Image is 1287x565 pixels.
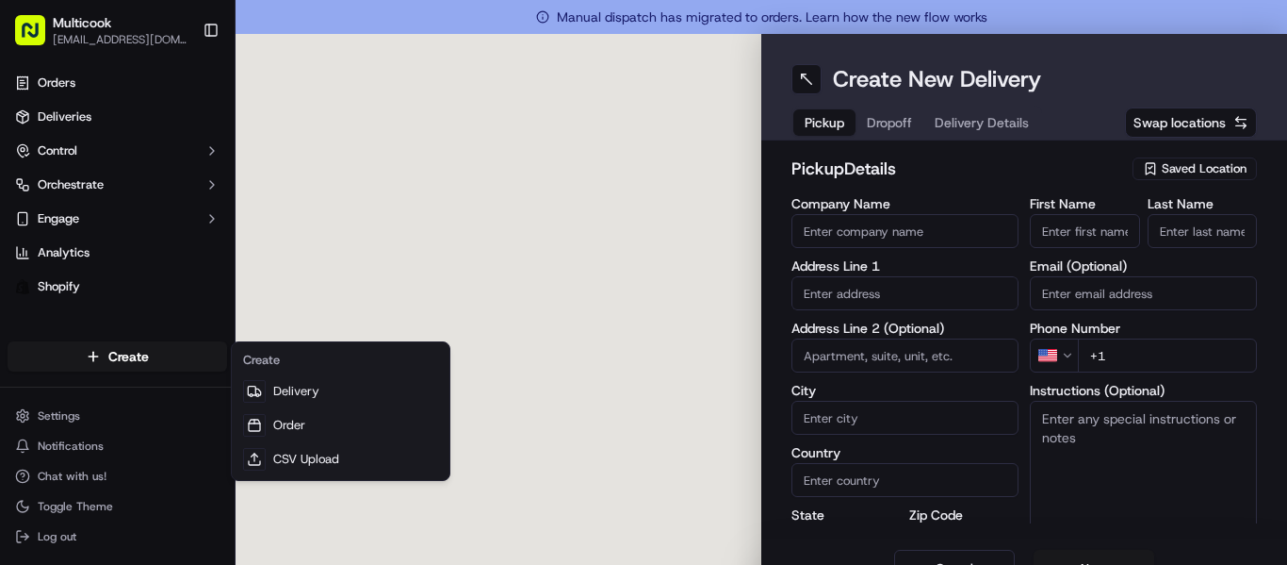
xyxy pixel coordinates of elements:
[19,180,53,214] img: 1736555255976-a54dd68f-1ca7-489b-9aae-adbdc363a1c4
[38,529,76,544] span: Log out
[791,156,1121,182] h2: pickup Details
[1030,197,1140,210] label: First Name
[791,259,1018,273] label: Address Line 1
[38,344,53,359] img: 1736555255976-a54dd68f-1ca7-489b-9aae-adbdc363a1c4
[1148,197,1258,210] label: Last Name
[1030,214,1140,248] input: Enter first name
[85,199,259,214] div: We're available if you need us!
[40,180,73,214] img: 8571987876998_91fb9ceb93ad5c398215_72.jpg
[909,508,1019,522] label: Zip Code
[38,469,106,484] span: Chat with us!
[1148,214,1258,248] input: Enter last name
[8,317,227,347] div: Favorites
[236,374,446,408] a: Delivery
[58,343,201,358] span: Wisdom [PERSON_NAME]
[791,463,1018,497] input: Enter country
[320,186,343,208] button: Start new chat
[38,142,77,159] span: Control
[15,279,30,294] img: Shopify logo
[19,245,126,260] div: Past conversations
[38,278,80,295] span: Shopify
[1030,322,1257,335] label: Phone Number
[1030,276,1257,310] input: Enter email address
[204,292,211,307] span: •
[38,244,90,261] span: Analytics
[49,122,339,141] input: Got a question? Start typing here...
[791,384,1018,397] label: City
[867,113,912,132] span: Dropoff
[236,442,446,476] a: CSV Upload
[236,346,446,374] div: Create
[791,276,1018,310] input: Enter address
[791,339,1018,373] input: Apartment, suite, unit, etc.
[53,13,111,32] span: Multicook
[791,401,1018,435] input: Enter city
[38,439,104,454] span: Notifications
[38,408,80,424] span: Settings
[791,197,1018,210] label: Company Name
[1162,160,1246,177] span: Saved Location
[11,414,152,448] a: 📗Knowledge Base
[19,19,57,57] img: Nash
[536,8,987,26] span: Manual dispatch has migrated to orders. Learn how the new flow works
[1078,339,1257,373] input: Enter phone number
[292,241,343,264] button: See all
[1125,108,1257,138] button: Swap locations
[791,508,902,522] label: State
[236,408,446,442] a: Order
[38,176,104,193] span: Orchestrate
[791,214,1018,248] input: Enter company name
[1030,259,1257,273] label: Email (Optional)
[152,414,310,448] a: 💻API Documentation
[38,108,91,125] span: Deliveries
[215,292,253,307] span: [DATE]
[53,32,187,47] span: [EMAIL_ADDRESS][DOMAIN_NAME]
[833,64,1041,94] h1: Create New Delivery
[187,425,228,440] span: Pylon
[38,499,113,514] span: Toggle Theme
[215,343,253,358] span: [DATE]
[108,347,149,366] span: Create
[38,210,79,227] span: Engage
[85,180,309,199] div: Start new chat
[204,343,211,358] span: •
[935,113,1029,132] span: Delivery Details
[58,292,201,307] span: Wisdom [PERSON_NAME]
[1132,156,1257,182] button: Saved Location
[38,75,75,91] span: Orders
[791,446,1018,459] label: Country
[791,322,1018,335] label: Address Line 2 (Optional)
[1030,384,1257,397] label: Instructions (Optional)
[133,424,228,440] a: Powered byPylon
[19,325,49,362] img: Wisdom Oko
[805,113,844,132] span: Pickup
[19,75,343,106] p: Welcome 👋
[1133,113,1226,132] span: Swap locations
[38,293,53,308] img: 1736555255976-a54dd68f-1ca7-489b-9aae-adbdc363a1c4
[19,274,49,311] img: Wisdom Oko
